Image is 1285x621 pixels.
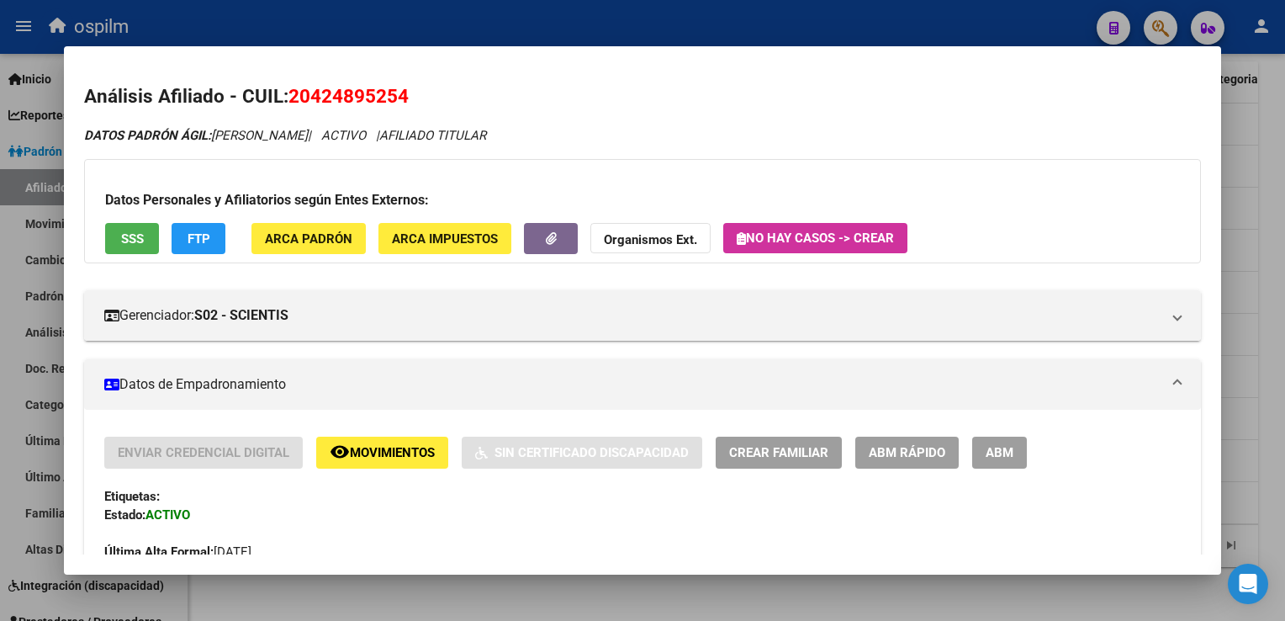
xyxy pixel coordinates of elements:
span: ABM Rápido [869,446,945,461]
strong: Etiquetas: [104,489,160,504]
button: Organismos Ext. [590,223,711,254]
mat-expansion-panel-header: Gerenciador:S02 - SCIENTIS [84,290,1200,341]
strong: S02 - SCIENTIS [194,305,288,326]
strong: Estado: [104,507,145,523]
strong: Organismos Ext. [604,232,697,247]
span: ARCA Impuestos [392,231,498,247]
button: ABM [972,437,1027,468]
span: Crear Familiar [729,446,828,461]
span: Enviar Credencial Digital [118,446,289,461]
button: ABM Rápido [855,437,959,468]
button: SSS [105,223,159,254]
span: No hay casos -> Crear [737,231,894,246]
strong: DATOS PADRÓN ÁGIL: [84,128,211,143]
span: SSS [121,231,144,247]
span: ABM [986,446,1013,461]
mat-icon: remove_red_eye [330,442,350,462]
h3: Datos Personales y Afiliatorios según Entes Externos: [105,190,1179,210]
button: Sin Certificado Discapacidad [462,437,702,468]
span: Sin Certificado Discapacidad [494,446,689,461]
span: 20424895254 [288,85,409,107]
button: ARCA Impuestos [378,223,511,254]
i: | ACTIVO | [84,128,486,143]
button: ARCA Padrón [251,223,366,254]
button: Crear Familiar [716,437,842,468]
span: [PERSON_NAME] [84,128,308,143]
span: FTP [188,231,210,247]
span: AFILIADO TITULAR [379,128,486,143]
button: Enviar Credencial Digital [104,437,303,468]
button: FTP [172,223,225,254]
button: Movimientos [316,437,448,468]
strong: ACTIVO [145,507,190,523]
h2: Análisis Afiliado - CUIL: [84,82,1200,111]
mat-panel-title: Datos de Empadronamiento [104,374,1160,395]
button: No hay casos -> Crear [723,223,907,253]
mat-expansion-panel-header: Datos de Empadronamiento [84,359,1200,410]
span: [DATE] [104,544,251,560]
span: Movimientos [350,446,435,461]
mat-panel-title: Gerenciador: [104,305,1160,326]
span: ARCA Padrón [265,231,352,247]
div: Open Intercom Messenger [1228,564,1268,604]
strong: Última Alta Formal: [104,544,214,560]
